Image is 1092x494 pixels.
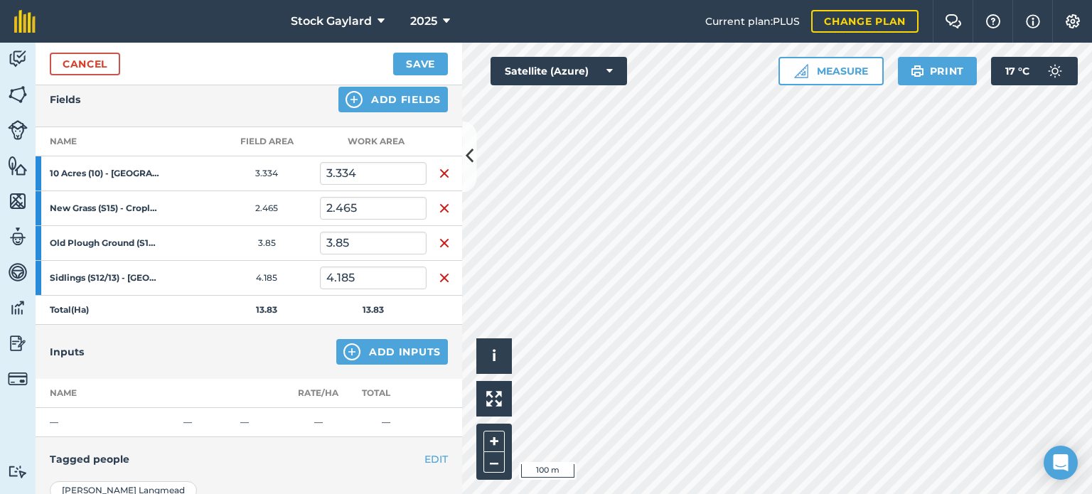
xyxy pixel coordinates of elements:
img: svg+xml;base64,PD94bWwgdmVyc2lvbj0iMS4wIiBlbmNvZGluZz0idXRmLTgiPz4KPCEtLSBHZW5lcmF0b3I6IEFkb2JlIE... [8,262,28,283]
img: svg+xml;base64,PHN2ZyB4bWxucz0iaHR0cDovL3d3dy53My5vcmcvMjAwMC9zdmciIHdpZHRoPSIxNyIgaGVpZ2h0PSIxNy... [1026,13,1040,30]
img: svg+xml;base64,PHN2ZyB4bWxucz0iaHR0cDovL3d3dy53My5vcmcvMjAwMC9zdmciIHdpZHRoPSIxNiIgaGVpZ2h0PSIyNC... [439,269,450,286]
img: svg+xml;base64,PHN2ZyB4bWxucz0iaHR0cDovL3d3dy53My5vcmcvMjAwMC9zdmciIHdpZHRoPSIxOSIgaGVpZ2h0PSIyNC... [911,63,924,80]
td: — [345,407,427,436]
img: svg+xml;base64,PD94bWwgdmVyc2lvbj0iMS4wIiBlbmNvZGluZz0idXRmLTgiPz4KPCEtLSBHZW5lcmF0b3I6IEFkb2JlIE... [8,48,28,70]
button: Satellite (Azure) [491,57,627,85]
img: fieldmargin Logo [14,10,36,33]
th: Work area [320,127,427,156]
img: svg+xml;base64,PD94bWwgdmVyc2lvbj0iMS4wIiBlbmNvZGluZz0idXRmLTgiPz4KPCEtLSBHZW5lcmF0b3I6IEFkb2JlIE... [8,226,28,247]
img: svg+xml;base64,PD94bWwgdmVyc2lvbj0iMS4wIiBlbmNvZGluZz0idXRmLTgiPz4KPCEtLSBHZW5lcmF0b3I6IEFkb2JlIE... [8,333,28,354]
span: Stock Gaylard [291,13,372,30]
img: svg+xml;base64,PD94bWwgdmVyc2lvbj0iMS4wIiBlbmNvZGluZz0idXRmLTgiPz4KPCEtLSBHZW5lcmF0b3I6IEFkb2JlIE... [8,369,28,389]
button: – [483,452,505,473]
img: svg+xml;base64,PHN2ZyB4bWxucz0iaHR0cDovL3d3dy53My5vcmcvMjAwMC9zdmciIHdpZHRoPSIxNiIgaGVpZ2h0PSIyNC... [439,200,450,217]
th: Name [36,379,178,408]
img: svg+xml;base64,PHN2ZyB4bWxucz0iaHR0cDovL3d3dy53My5vcmcvMjAwMC9zdmciIHdpZHRoPSIxNCIgaGVpZ2h0PSIyNC... [346,91,363,108]
img: svg+xml;base64,PHN2ZyB4bWxucz0iaHR0cDovL3d3dy53My5vcmcvMjAwMC9zdmciIHdpZHRoPSI1NiIgaGVpZ2h0PSI2MC... [8,84,28,105]
img: svg+xml;base64,PD94bWwgdmVyc2lvbj0iMS4wIiBlbmNvZGluZz0idXRmLTgiPz4KPCEtLSBHZW5lcmF0b3I6IEFkb2JlIE... [8,297,28,318]
button: Print [898,57,978,85]
strong: Old Plough Ground (S14) - [GEOGRAPHIC_DATA] [50,237,161,249]
h4: Tagged people [50,451,448,467]
td: — [178,407,235,436]
span: 17 ° C [1005,57,1029,85]
img: A question mark icon [985,14,1002,28]
h4: Fields [50,92,80,107]
button: 17 °C [991,57,1078,85]
button: + [483,431,505,452]
img: Four arrows, one pointing top left, one top right, one bottom right and the last bottom left [486,391,502,407]
span: i [492,347,496,365]
button: Save [393,53,448,75]
th: Total [345,379,427,408]
a: Change plan [811,10,919,33]
button: EDIT [424,451,448,467]
img: svg+xml;base64,PD94bWwgdmVyc2lvbj0iMS4wIiBlbmNvZGluZz0idXRmLTgiPz4KPCEtLSBHZW5lcmF0b3I6IEFkb2JlIE... [8,120,28,140]
span: 2025 [410,13,437,30]
button: Measure [778,57,884,85]
th: Rate/ Ha [291,379,345,408]
td: 2.465 [213,190,320,225]
span: Current plan : PLUS [705,14,800,29]
button: i [476,338,512,374]
img: svg+xml;base64,PD94bWwgdmVyc2lvbj0iMS4wIiBlbmNvZGluZz0idXRmLTgiPz4KPCEtLSBHZW5lcmF0b3I6IEFkb2JlIE... [1041,57,1069,85]
strong: Total ( Ha ) [50,304,89,315]
img: Two speech bubbles overlapping with the left bubble in the forefront [945,14,962,28]
th: Field Area [213,127,320,156]
a: Cancel [50,53,120,75]
img: Ruler icon [794,64,808,78]
button: Add Inputs [336,339,448,365]
td: — [291,407,345,436]
strong: Sidlings (S12/13) - [GEOGRAPHIC_DATA] [50,272,161,284]
div: Open Intercom Messenger [1044,446,1078,480]
button: Add Fields [338,87,448,112]
img: svg+xml;base64,PHN2ZyB4bWxucz0iaHR0cDovL3d3dy53My5vcmcvMjAwMC9zdmciIHdpZHRoPSI1NiIgaGVpZ2h0PSI2MC... [8,155,28,176]
strong: 13.83 [363,304,384,315]
img: svg+xml;base64,PHN2ZyB4bWxucz0iaHR0cDovL3d3dy53My5vcmcvMjAwMC9zdmciIHdpZHRoPSIxNiIgaGVpZ2h0PSIyNC... [439,235,450,252]
td: 4.185 [213,260,320,295]
td: 3.85 [213,225,320,260]
img: A cog icon [1064,14,1081,28]
td: 3.334 [213,156,320,190]
th: Name [36,127,213,156]
td: — [36,407,178,436]
td: — [235,407,291,436]
strong: New Grass (S15) - Cropland [50,203,161,214]
strong: 10 Acres (10) - [GEOGRAPHIC_DATA] [50,168,161,179]
img: svg+xml;base64,PHN2ZyB4bWxucz0iaHR0cDovL3d3dy53My5vcmcvMjAwMC9zdmciIHdpZHRoPSI1NiIgaGVpZ2h0PSI2MC... [8,190,28,212]
img: svg+xml;base64,PHN2ZyB4bWxucz0iaHR0cDovL3d3dy53My5vcmcvMjAwMC9zdmciIHdpZHRoPSIxNCIgaGVpZ2h0PSIyNC... [343,343,360,360]
strong: 13.83 [256,304,277,315]
h4: Inputs [50,344,84,360]
img: svg+xml;base64,PD94bWwgdmVyc2lvbj0iMS4wIiBlbmNvZGluZz0idXRmLTgiPz4KPCEtLSBHZW5lcmF0b3I6IEFkb2JlIE... [8,465,28,478]
img: svg+xml;base64,PHN2ZyB4bWxucz0iaHR0cDovL3d3dy53My5vcmcvMjAwMC9zdmciIHdpZHRoPSIxNiIgaGVpZ2h0PSIyNC... [439,165,450,182]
